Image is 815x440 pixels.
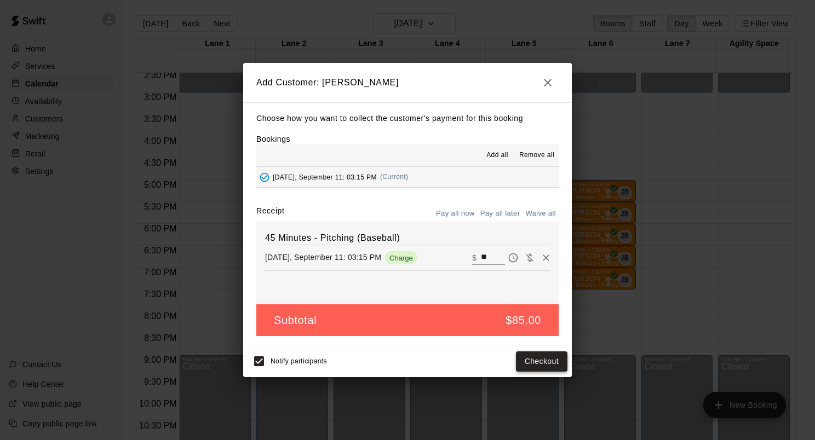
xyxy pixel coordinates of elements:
span: Charge [385,254,417,262]
span: Notify participants [271,358,327,366]
button: Remove all [515,147,559,164]
button: Remove [538,250,554,266]
span: [DATE], September 11: 03:15 PM [273,173,377,181]
span: Add all [486,150,508,161]
h2: Add Customer: [PERSON_NAME] [243,63,572,102]
button: Pay all later [478,205,523,222]
span: Remove all [519,150,554,161]
span: Waive payment [521,252,538,262]
label: Receipt [256,205,284,222]
h5: $85.00 [506,313,541,328]
h5: Subtotal [274,313,317,328]
p: Choose how you want to collect the customer's payment for this booking [256,112,559,125]
span: (Current) [380,173,409,181]
button: Checkout [516,351,567,372]
span: Pay later [505,252,521,262]
label: Bookings [256,135,290,143]
button: Pay all now [433,205,478,222]
p: $ [472,252,477,263]
h6: 45 Minutes - Pitching (Baseball) [265,231,550,245]
button: Waive all [523,205,559,222]
p: [DATE], September 11: 03:15 PM [265,252,381,263]
button: Add all [480,147,515,164]
button: Added - Collect Payment[DATE], September 11: 03:15 PM(Current) [256,167,559,187]
button: Added - Collect Payment [256,169,273,186]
